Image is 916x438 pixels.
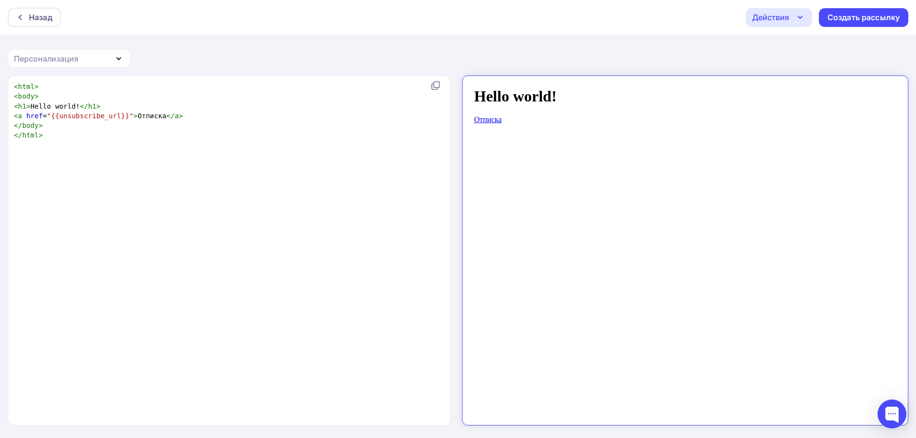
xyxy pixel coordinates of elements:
div: Действия [752,12,789,23]
span: > [179,112,183,120]
span: = Отписка [14,112,183,120]
span: a [175,112,179,120]
a: Отписка [4,32,31,40]
span: > [35,83,39,90]
span: > [38,131,43,139]
span: < [14,83,18,90]
span: href [26,112,43,120]
span: a [18,112,23,120]
span: body [22,122,38,129]
span: </ [80,102,88,110]
span: </ [14,122,22,129]
div: Персонализация [14,53,78,64]
span: < [14,92,18,100]
span: < [14,102,18,110]
span: h1 [18,102,26,110]
span: > [38,122,43,129]
div: Назад [29,12,52,23]
span: </ [166,112,175,120]
span: > [35,92,39,100]
button: Действия [746,8,812,27]
span: </ [14,131,22,139]
span: > [26,102,31,110]
span: "{{unsubscribe_url}}" [47,112,134,120]
span: body [18,92,35,100]
h1: Hello world! [4,4,427,22]
span: html [22,131,38,139]
span: > [134,112,138,120]
span: > [96,102,100,110]
span: h1 [88,102,96,110]
button: Персонализация [8,49,131,68]
span: Hello world! [14,102,100,110]
span: < [14,112,18,120]
div: Создать рассылку [828,12,900,23]
span: html [18,83,35,90]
